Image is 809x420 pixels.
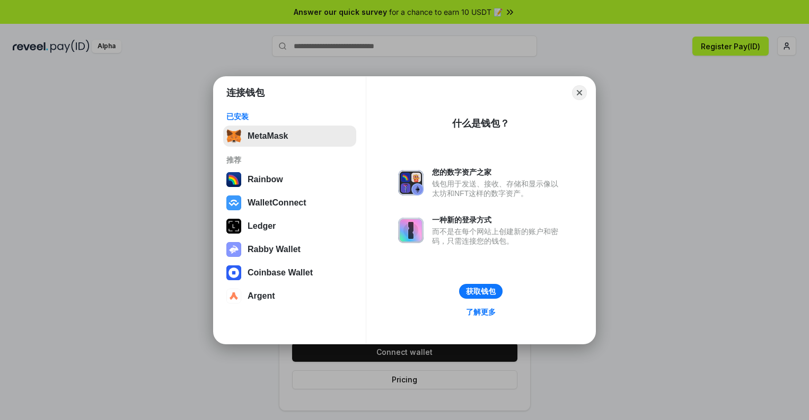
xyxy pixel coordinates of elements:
div: 推荐 [226,155,353,165]
div: Ledger [248,221,276,231]
div: 钱包用于发送、接收、存储和显示像以太坊和NFT这样的数字资产。 [432,179,564,198]
div: Coinbase Wallet [248,268,313,278]
div: Rabby Wallet [248,245,301,254]
img: svg+xml,%3Csvg%20fill%3D%22none%22%20height%3D%2233%22%20viewBox%3D%220%200%2035%2033%22%20width%... [226,129,241,144]
div: MetaMask [248,131,288,141]
div: Rainbow [248,175,283,184]
div: 而不是在每个网站上创建新的账户和密码，只需连接您的钱包。 [432,227,564,246]
div: 获取钱包 [466,287,496,296]
div: 已安装 [226,112,353,121]
img: svg+xml,%3Csvg%20xmlns%3D%22http%3A%2F%2Fwww.w3.org%2F2000%2Fsvg%22%20fill%3D%22none%22%20viewBox... [398,218,424,243]
img: svg+xml,%3Csvg%20width%3D%2228%22%20height%3D%2228%22%20viewBox%3D%220%200%2028%2028%22%20fill%3D... [226,289,241,303]
button: Coinbase Wallet [223,262,356,283]
div: WalletConnect [248,198,306,208]
button: Rabby Wallet [223,239,356,260]
h1: 连接钱包 [226,86,265,99]
button: 获取钱包 [459,284,503,299]
button: Argent [223,285,356,307]
div: 一种新的登录方式 [432,215,564,225]
img: svg+xml,%3Csvg%20xmlns%3D%22http%3A%2F%2Fwww.w3.org%2F2000%2Fsvg%22%20width%3D%2228%22%20height%3... [226,219,241,234]
img: svg+xml,%3Csvg%20width%3D%2228%22%20height%3D%2228%22%20viewBox%3D%220%200%2028%2028%22%20fill%3D... [226,195,241,210]
div: Argent [248,291,275,301]
img: svg+xml,%3Csvg%20width%3D%22120%22%20height%3D%22120%22%20viewBox%3D%220%200%20120%20120%22%20fil... [226,172,241,187]
button: Ledger [223,216,356,237]
button: WalletConnect [223,192,356,213]
a: 了解更多 [460,305,502,319]
img: svg+xml,%3Csvg%20xmlns%3D%22http%3A%2F%2Fwww.w3.org%2F2000%2Fsvg%22%20fill%3D%22none%22%20viewBox... [226,242,241,257]
button: MetaMask [223,126,356,147]
img: svg+xml,%3Csvg%20width%3D%2228%22%20height%3D%2228%22%20viewBox%3D%220%200%2028%2028%22%20fill%3D... [226,265,241,280]
button: Rainbow [223,169,356,190]
img: svg+xml,%3Csvg%20xmlns%3D%22http%3A%2F%2Fwww.w3.org%2F2000%2Fsvg%22%20fill%3D%22none%22%20viewBox... [398,170,424,195]
div: 了解更多 [466,307,496,317]
div: 什么是钱包？ [452,117,509,130]
div: 您的数字资产之家 [432,167,564,177]
button: Close [572,85,587,100]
